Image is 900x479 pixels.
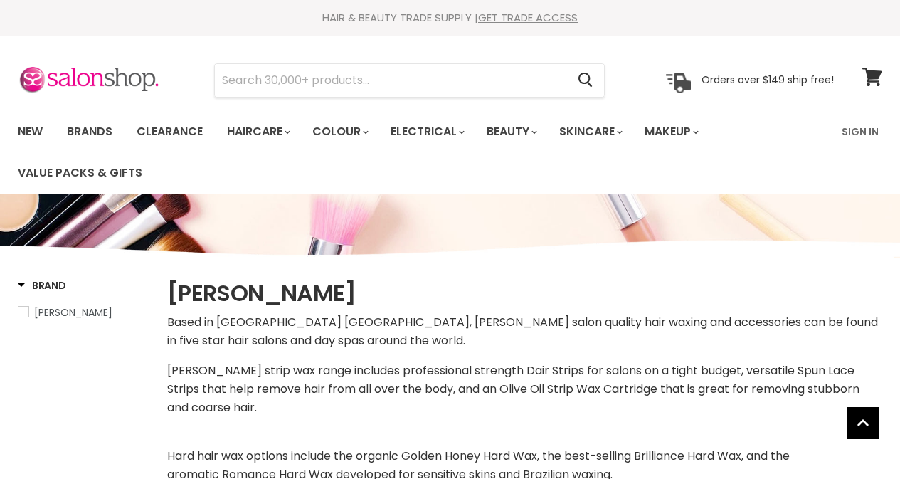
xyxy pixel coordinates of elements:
[7,117,53,147] a: New
[34,305,112,320] span: [PERSON_NAME]
[167,313,882,350] p: Based in [GEOGRAPHIC_DATA] [GEOGRAPHIC_DATA], [PERSON_NAME] salon quality hair waxing and accesso...
[549,117,631,147] a: Skincare
[478,10,578,25] a: GET TRADE ACCESS
[18,278,66,293] h3: Brand
[18,305,149,320] a: Caron
[56,117,123,147] a: Brands
[7,158,153,188] a: Value Packs & Gifts
[215,64,566,97] input: Search
[167,278,882,308] h1: [PERSON_NAME]
[302,117,377,147] a: Colour
[702,73,834,86] p: Orders over $149 ship free!
[566,64,604,97] button: Search
[126,117,213,147] a: Clearance
[634,117,707,147] a: Makeup
[380,117,473,147] a: Electrical
[7,111,833,194] ul: Main menu
[216,117,299,147] a: Haircare
[214,63,605,98] form: Product
[476,117,546,147] a: Beauty
[833,117,887,147] a: Sign In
